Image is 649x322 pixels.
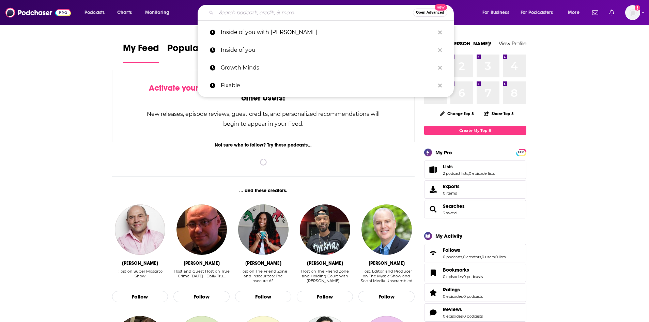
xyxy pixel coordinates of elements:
button: Follow [173,291,230,303]
a: Follows [427,248,440,258]
a: Inside of you [198,41,454,59]
img: Podchaser - Follow, Share and Rate Podcasts [5,6,71,19]
span: Logged in as gbrussel [625,5,640,20]
a: Lists [427,165,440,174]
a: 0 podcasts [443,255,462,259]
div: Host on The Friend Zone and Holding Court with Eboni K. … [297,269,353,283]
button: open menu [478,7,518,18]
span: , [468,171,469,176]
a: Fixable [198,77,454,94]
span: Bookmarks [443,267,469,273]
button: Change Top 8 [436,109,478,118]
a: Popular Feed [167,42,225,63]
a: 0 users [482,255,495,259]
div: Host on The Friend Zone and Insecuritea: The Insecure Af… [235,269,291,283]
a: Searches [427,204,440,214]
span: Popular Feed [167,42,225,58]
a: Welcome [PERSON_NAME]! [424,40,492,47]
span: Ratings [443,287,460,293]
a: 0 episodes [443,294,463,299]
a: Ratings [443,287,483,293]
a: Follows [443,247,506,253]
a: Chris Curran [361,204,412,255]
span: PRO [517,150,525,155]
a: Bookmarks [443,267,483,273]
span: Bookmarks [424,264,526,282]
a: 0 creators [463,255,481,259]
span: Podcasts [84,8,105,17]
a: View Profile [499,40,526,47]
a: Ratings [427,288,440,297]
span: New [435,4,447,11]
a: 0 episode lists [469,171,495,176]
span: Reviews [424,303,526,322]
a: 2 podcast lists [443,171,468,176]
a: Charts [113,7,136,18]
span: Charts [117,8,132,17]
span: Exports [443,183,460,189]
div: Host on Super Moscato Show [112,269,168,283]
span: , [463,294,463,299]
span: For Podcasters [521,8,553,17]
a: 3 saved [443,211,457,215]
span: , [495,255,495,259]
img: Vincent Moscato [115,204,165,255]
div: My Activity [435,233,462,239]
div: Search podcasts, credits, & more... [204,5,460,20]
div: Not sure who to follow? Try these podcasts... [112,142,415,148]
span: For Business [482,8,509,17]
button: Show profile menu [625,5,640,20]
span: , [462,255,463,259]
a: 0 episodes [443,274,463,279]
div: Host and Guest Host on True Crime Today | Daily Tru… [173,269,230,283]
span: Lists [443,164,453,170]
button: Follow [235,291,291,303]
span: Lists [424,160,526,179]
span: Activate your Feed [149,83,219,93]
div: Chris Curran [369,260,405,266]
span: Ratings [424,283,526,302]
button: open menu [563,7,588,18]
p: Growth Minds [221,59,435,77]
a: My Feed [123,42,159,63]
div: Host and Guest Host on True Crime [DATE] | Daily Tru… [173,269,230,278]
img: Francheska Medina [238,204,289,255]
span: Follows [424,244,526,262]
img: Tony Brueski [176,204,227,255]
span: , [481,255,482,259]
div: ... and these creators. [112,188,415,194]
span: Exports [427,185,440,194]
p: Inside of you [221,41,435,59]
span: My Feed [123,42,159,58]
div: Francheska Medina [245,260,281,266]
div: Tony Brueski [184,260,220,266]
a: 0 podcasts [463,274,483,279]
a: Create My Top 8 [424,126,526,135]
div: My Pro [435,149,452,156]
span: Searches [424,200,526,218]
div: Vincent Moscato [122,260,158,266]
img: Dustin Ross [300,204,350,255]
span: More [568,8,580,17]
a: Show notifications dropdown [606,7,617,18]
a: Show notifications dropdown [589,7,601,18]
button: open menu [516,7,563,18]
span: Open Advanced [416,11,444,14]
a: Lists [443,164,495,170]
a: Reviews [443,306,483,312]
a: Exports [424,180,526,199]
div: New releases, episode reviews, guest credits, and personalized recommendations will begin to appe... [146,109,381,129]
a: Searches [443,203,465,209]
a: 0 podcasts [463,314,483,319]
div: Host on The Friend Zone and Holding Court with [PERSON_NAME] … [297,269,353,283]
a: Inside of you with [PERSON_NAME] [198,24,454,41]
button: open menu [80,7,113,18]
button: Share Top 8 [483,107,514,120]
a: Bookmarks [427,268,440,278]
div: Host, Editor, and Producer on The Mystic Show and Social Media Unscrambled [358,269,415,283]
